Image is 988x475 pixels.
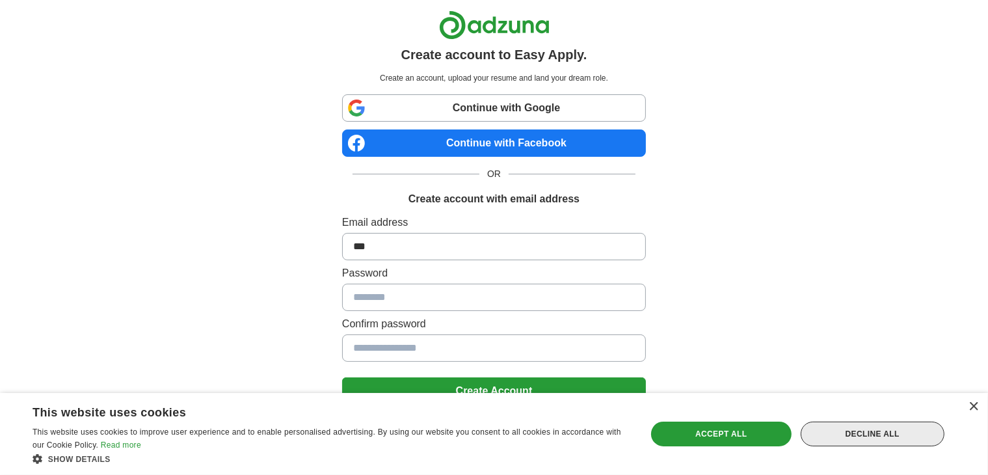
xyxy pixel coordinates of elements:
[651,422,792,446] div: Accept all
[345,72,643,84] p: Create an account, upload your resume and land your dream role.
[48,455,111,464] span: Show details
[401,45,587,64] h1: Create account to Easy Apply.
[101,441,141,450] a: Read more, opens a new window
[801,422,944,446] div: Decline all
[342,377,646,405] button: Create Account
[342,265,646,281] label: Password
[342,94,646,122] a: Continue with Google
[479,167,509,181] span: OR
[342,215,646,230] label: Email address
[33,452,628,465] div: Show details
[342,316,646,332] label: Confirm password
[439,10,550,40] img: Adzuna logo
[968,402,978,412] div: Close
[33,428,621,450] span: This website uses cookies to improve user experience and to enable personalised advertising. By u...
[33,401,596,420] div: This website uses cookies
[342,129,646,157] a: Continue with Facebook
[408,191,580,207] h1: Create account with email address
